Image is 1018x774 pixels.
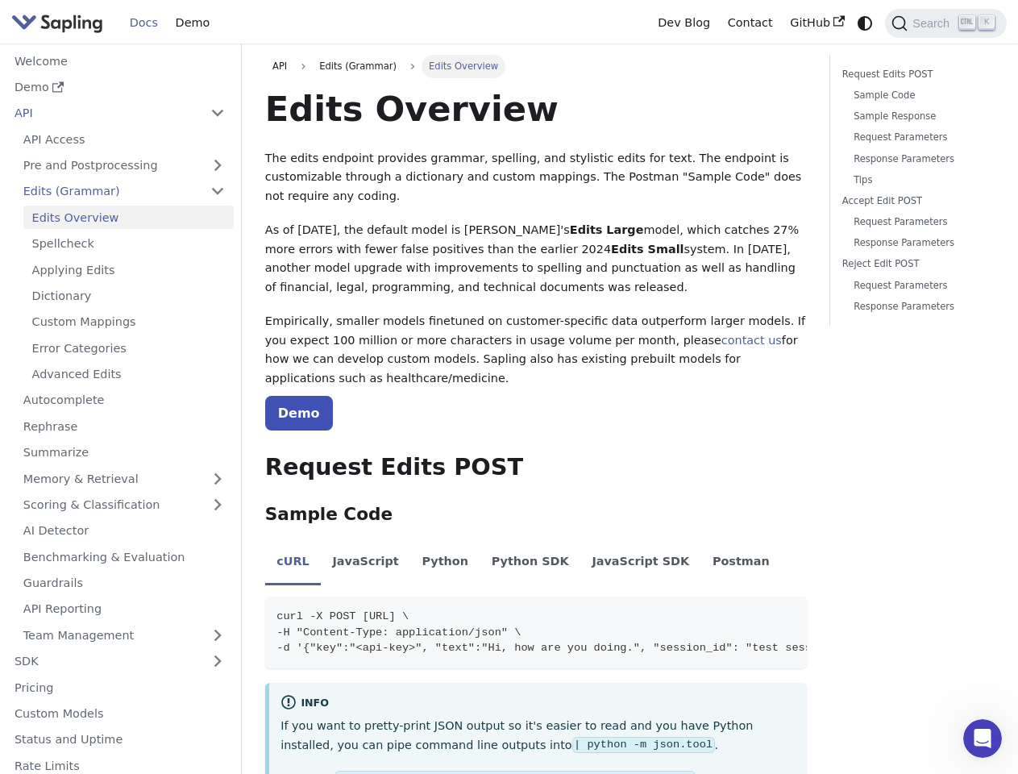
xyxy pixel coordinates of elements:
a: Error Categories [23,336,234,360]
a: API [265,55,295,77]
strong: Edits Small [611,243,684,256]
a: Edits (Grammar) [15,180,234,203]
span: -d '{"key":"<api-key>", "text":"Hi, how are you doing.", "session_id": "test session"}' [276,642,851,654]
span: Search [908,17,959,30]
kbd: K [979,15,995,30]
strong: Edits Large [570,223,644,236]
a: Rephrase [15,414,234,438]
a: Edits Overview [23,206,234,229]
a: API [6,102,202,125]
span: Edits Overview [422,55,506,77]
iframe: Intercom live chat [963,719,1002,758]
a: Demo [265,396,333,431]
a: SDK [6,650,202,673]
p: The edits endpoint provides grammar, spelling, and stylistic edits for text. The endpoint is cust... [265,149,807,206]
a: Sample Code [854,88,983,103]
button: Search (Ctrl+K) [885,9,1006,38]
a: Sapling.ai [11,11,109,35]
button: Collapse sidebar category 'API' [202,102,234,125]
a: Pre and Postprocessing [15,154,234,177]
a: Response Parameters [854,235,983,251]
a: Scoring & Classification [15,493,234,517]
a: Response Parameters [854,299,983,314]
a: Custom Models [6,702,234,726]
span: curl -X POST [URL] \ [276,610,409,622]
a: Contact [719,10,782,35]
a: Dictionary [23,285,234,308]
h2: Request Edits POST [265,453,807,482]
button: Expand sidebar category 'SDK' [202,650,234,673]
li: Postman [701,540,782,585]
a: Docs [121,10,167,35]
a: Welcome [6,49,234,73]
a: Autocomplete [15,389,234,412]
a: Pricing [6,676,234,699]
a: Accept Edit POST [842,193,989,209]
div: info [280,694,795,714]
a: Reject Edit POST [842,256,989,272]
a: AI Detector [15,519,234,543]
img: Sapling.ai [11,11,103,35]
a: API Reporting [15,597,234,621]
a: Request Parameters [854,130,983,145]
span: API [272,60,287,72]
a: contact us [721,334,782,347]
code: | python -m json.tool [572,737,715,753]
a: Custom Mappings [23,310,234,334]
nav: Breadcrumbs [265,55,807,77]
a: Request Edits POST [842,67,989,82]
li: Python [410,540,480,585]
a: Response Parameters [854,152,983,167]
a: GitHub [781,10,853,35]
button: Switch between dark and light mode (currently system mode) [854,11,877,35]
a: Spellcheck [23,232,234,256]
a: Memory & Retrieval [15,467,234,490]
p: If you want to pretty-print JSON output so it's easier to read and you have Python installed, you... [280,717,795,755]
a: Tips [854,173,983,188]
h3: Sample Code [265,504,807,526]
a: Demo [6,76,234,99]
li: JavaScript SDK [580,540,701,585]
span: -H "Content-Type: application/json" \ [276,626,521,639]
a: Summarize [15,441,234,464]
span: Edits (Grammar) [312,55,404,77]
a: Guardrails [15,572,234,595]
p: As of [DATE], the default model is [PERSON_NAME]'s model, which catches 27% more errors with fewe... [265,221,807,298]
li: cURL [265,540,321,585]
a: Advanced Edits [23,363,234,386]
a: API Access [15,127,234,151]
a: Dev Blog [649,10,718,35]
a: Status and Uptime [6,728,234,751]
li: Python SDK [480,540,580,585]
h1: Edits Overview [265,87,807,131]
a: Request Parameters [854,278,983,293]
li: JavaScript [321,540,410,585]
a: Benchmarking & Evaluation [15,545,234,568]
a: Sample Response [854,109,983,124]
a: Applying Edits [23,258,234,281]
p: Empirically, smaller models finetuned on customer-specific data outperform larger models. If you ... [265,312,807,389]
a: Team Management [15,623,234,647]
a: Request Parameters [854,214,983,230]
a: Demo [167,10,218,35]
